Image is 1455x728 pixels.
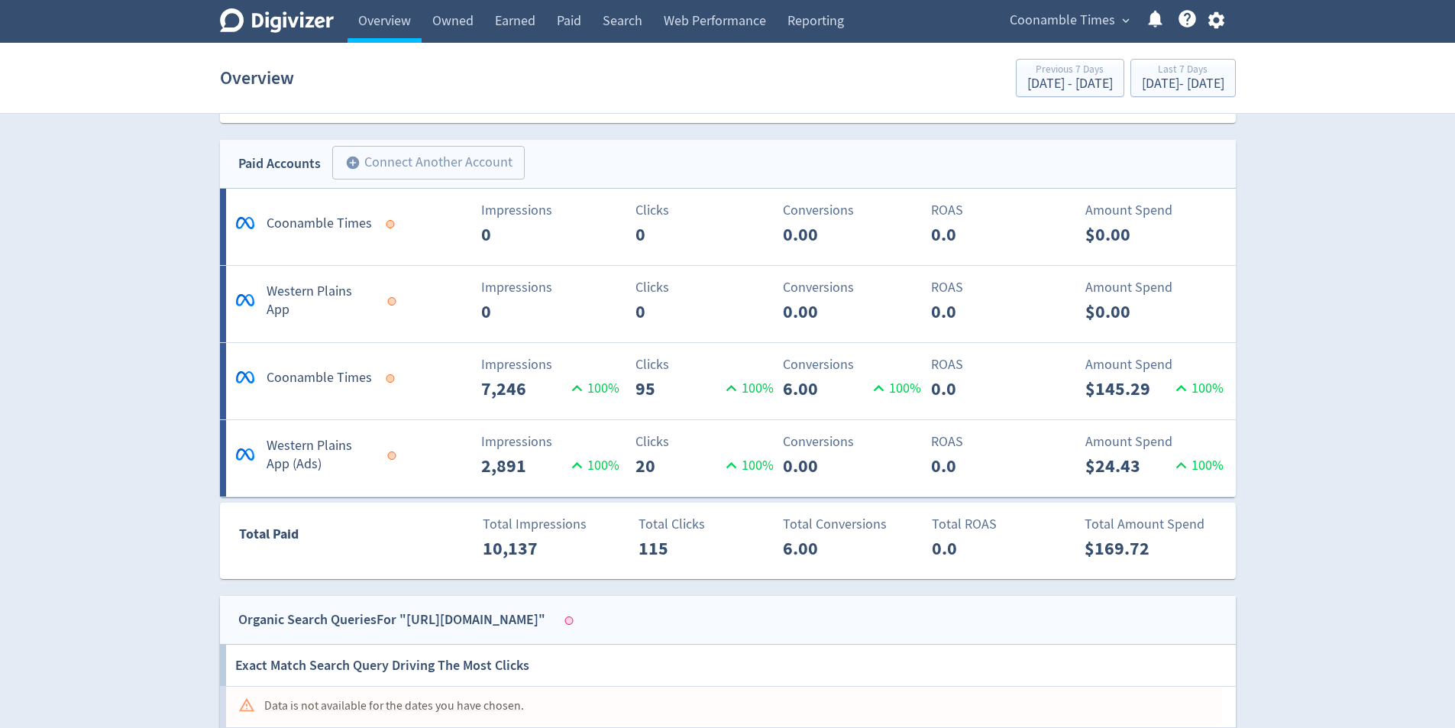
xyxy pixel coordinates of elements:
[481,432,619,452] p: Impressions
[220,266,1236,342] a: *Western Plains AppImpressions0Clicks0Conversions0.00ROAS0.0Amount Spend$0.00
[220,420,1236,497] a: *Western Plains App (Ads)Impressions2,891100%Clicks20100%Conversions0.00ROAS0.0Amount Spend$24.43...
[1085,221,1173,248] p: $0.00
[931,298,1019,325] p: 0.0
[264,691,524,721] div: Data is not available for the dates you have chosen.
[1142,64,1224,77] div: Last 7 Days
[1027,64,1113,77] div: Previous 7 Days
[639,535,726,562] p: 115
[783,354,921,375] p: Conversions
[639,514,777,535] p: Total Clicks
[332,146,525,180] button: Connect Another Account
[267,369,372,387] h5: Coonamble Times
[635,200,774,221] p: Clicks
[635,452,721,480] p: 20
[1142,77,1224,91] div: [DATE] - [DATE]
[932,514,1070,535] p: Total ROAS
[931,452,1019,480] p: 0.0
[783,375,868,403] p: 6.00
[635,221,723,248] p: 0
[931,432,1069,452] p: ROAS
[635,298,723,325] p: 0
[481,452,567,480] p: 2,891
[483,514,621,535] p: Total Impressions
[1171,378,1224,399] p: 100 %
[483,535,571,562] p: 10,137
[1085,452,1171,480] p: $24.43
[1010,8,1115,33] span: Coonamble Times
[321,148,525,180] a: Connect Another Account
[931,354,1069,375] p: ROAS
[1085,514,1223,535] p: Total Amount Spend
[1085,200,1224,221] p: Amount Spend
[635,277,774,298] p: Clicks
[386,220,399,228] span: Data last synced: 28 Aug 2025, 2:01pm (AEST)
[635,375,721,403] p: 95
[220,687,1236,728] a: Data is not available for the dates you have chosen.
[345,155,361,170] span: add_circle
[635,354,774,375] p: Clicks
[1004,8,1133,33] button: Coonamble Times
[267,215,372,233] h5: Coonamble Times
[1085,375,1171,403] p: $145.29
[721,455,774,476] p: 100 %
[387,451,400,460] span: Data last synced: 28 Aug 2025, 2:01pm (AEST)
[481,375,567,403] p: 7,246
[1130,59,1236,97] button: Last 7 Days[DATE]- [DATE]
[868,378,921,399] p: 100 %
[481,221,569,248] p: 0
[1027,77,1113,91] div: [DATE] - [DATE]
[931,200,1069,221] p: ROAS
[783,432,921,452] p: Conversions
[931,277,1069,298] p: ROAS
[481,298,569,325] p: 0
[1085,277,1224,298] p: Amount Spend
[783,452,871,480] p: 0.00
[783,277,921,298] p: Conversions
[1085,432,1224,452] p: Amount Spend
[220,189,1236,265] a: *Coonamble TimesImpressions0Clicks0Conversions0.00ROAS0.0Amount Spend$0.00
[1085,535,1172,562] p: $169.72
[931,375,1019,403] p: 0.0
[481,354,619,375] p: Impressions
[238,153,321,175] div: Paid Accounts
[783,535,871,562] p: 6.00
[635,432,774,452] p: Clicks
[267,283,373,319] h5: Western Plains App
[1085,298,1173,325] p: $0.00
[481,277,619,298] p: Impressions
[386,374,399,383] span: Data last synced: 28 Aug 2025, 1:01pm (AEST)
[481,200,619,221] p: Impressions
[1085,354,1224,375] p: Amount Spend
[783,298,871,325] p: 0.00
[932,535,1020,562] p: 0.0
[235,645,529,686] h6: Exact Match Search Query Driving The Most Clicks
[783,221,871,248] p: 0.00
[783,200,921,221] p: Conversions
[220,343,1236,419] a: *Coonamble TimesImpressions7,246100%Clicks95100%Conversions6.00100%ROAS0.0Amount Spend$145.29100%
[1171,455,1224,476] p: 100 %
[1016,59,1124,97] button: Previous 7 Days[DATE] - [DATE]
[221,523,390,552] div: Total Paid
[267,437,373,474] h5: Western Plains App (Ads)
[783,514,921,535] p: Total Conversions
[220,53,294,102] h1: Overview
[721,378,774,399] p: 100 %
[238,609,545,631] div: Organic Search Queries For "[URL][DOMAIN_NAME]"
[387,297,400,306] span: Data last synced: 28 Aug 2025, 2:01pm (AEST)
[564,616,577,625] span: Data last synced: 11 Jul 2024, 1:02am (AEST)
[1119,14,1133,28] span: expand_more
[931,221,1019,248] p: 0.0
